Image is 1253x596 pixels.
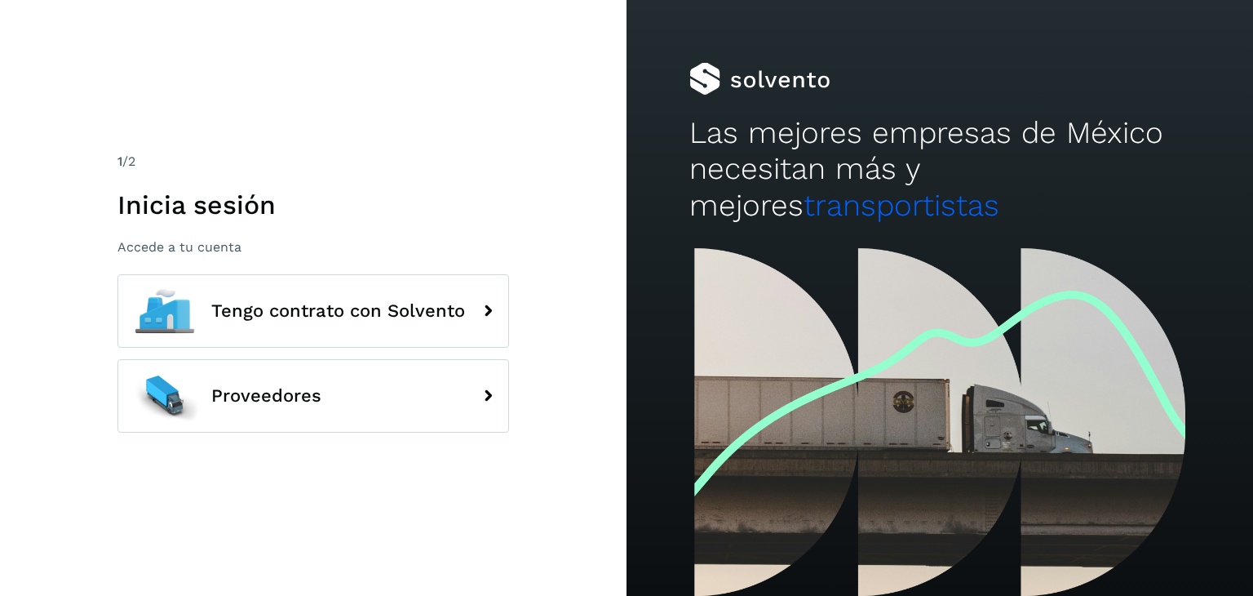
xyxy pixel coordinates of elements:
div: /2 [117,152,509,171]
span: Proveedores [211,386,321,406]
h2: Las mejores empresas de México necesitan más y mejores [689,115,1190,224]
span: 1 [117,153,122,169]
h1: Inicia sesión [117,189,509,220]
button: Proveedores [117,359,509,433]
span: transportistas [804,188,999,223]
span: Tengo contrato con Solvento [211,301,465,321]
p: Accede a tu cuenta [117,239,509,255]
button: Tengo contrato con Solvento [117,274,509,348]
